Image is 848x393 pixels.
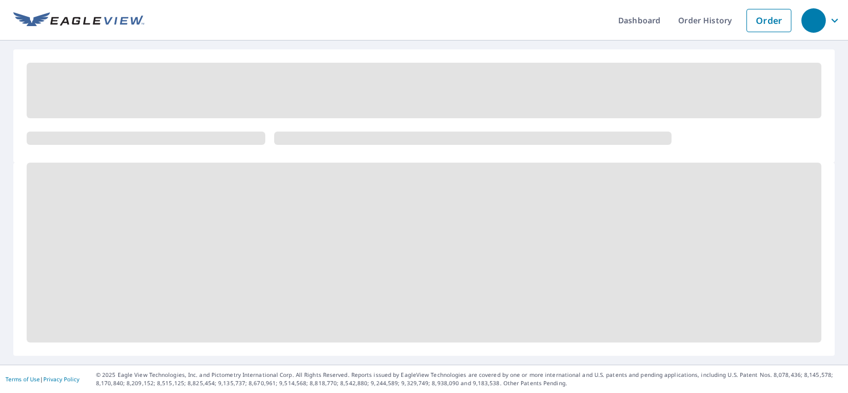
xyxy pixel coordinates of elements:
[6,376,79,382] p: |
[13,12,144,29] img: EV Logo
[6,375,40,383] a: Terms of Use
[96,371,842,387] p: © 2025 Eagle View Technologies, Inc. and Pictometry International Corp. All Rights Reserved. Repo...
[43,375,79,383] a: Privacy Policy
[746,9,791,32] a: Order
